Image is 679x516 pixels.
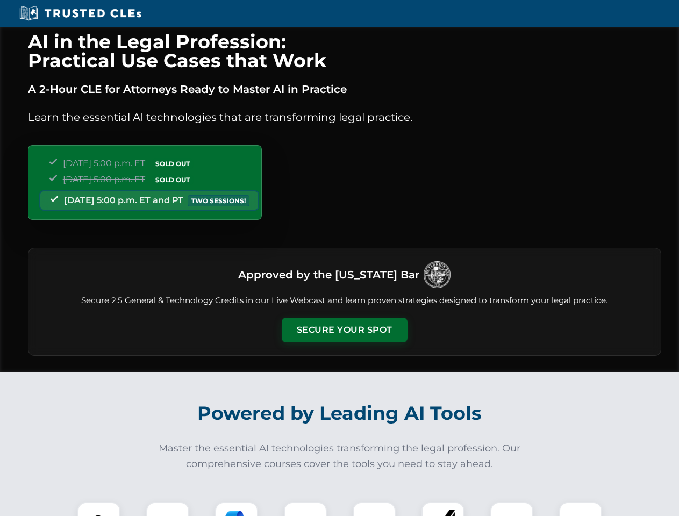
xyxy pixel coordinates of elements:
h2: Powered by Leading AI Tools [42,395,638,432]
p: Master the essential AI technologies transforming the legal profession. Our comprehensive courses... [152,441,528,472]
p: Secure 2.5 General & Technology Credits in our Live Webcast and learn proven strategies designed ... [41,295,648,307]
h1: AI in the Legal Profession: Practical Use Cases that Work [28,32,661,70]
span: [DATE] 5:00 p.m. ET [63,158,145,168]
span: SOLD OUT [152,174,194,185]
button: Secure Your Spot [282,318,408,342]
img: Logo [424,261,451,288]
p: A 2-Hour CLE for Attorneys Ready to Master AI in Practice [28,81,661,98]
p: Learn the essential AI technologies that are transforming legal practice. [28,109,661,126]
span: [DATE] 5:00 p.m. ET [63,174,145,184]
img: Trusted CLEs [16,5,145,21]
span: SOLD OUT [152,158,194,169]
h3: Approved by the [US_STATE] Bar [238,265,419,284]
